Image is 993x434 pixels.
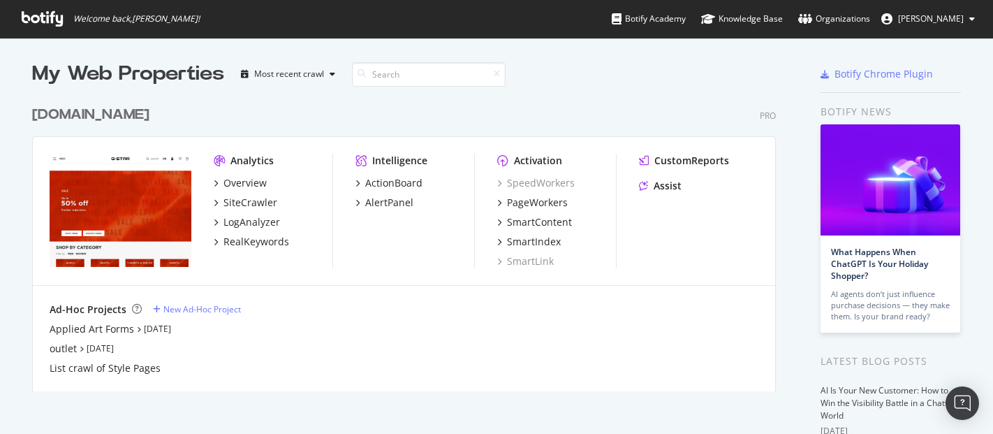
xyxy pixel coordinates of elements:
[654,179,682,193] div: Assist
[214,215,280,229] a: LogAnalyzer
[639,154,729,168] a: CustomReports
[223,235,289,249] div: RealKeywords
[497,254,554,268] a: SmartLink
[73,13,200,24] span: Welcome back, [PERSON_NAME] !
[254,70,324,78] div: Most recent crawl
[834,67,933,81] div: Botify Chrome Plugin
[821,124,960,236] img: What Happens When ChatGPT Is Your Holiday Shopper?
[223,176,267,190] div: Overview
[230,154,274,168] div: Analytics
[821,384,961,421] a: AI Is Your New Customer: How to Win the Visibility Battle in a ChatGPT World
[153,303,241,315] a: New Ad-Hoc Project
[32,88,787,391] div: grid
[50,322,134,336] a: Applied Art Forms
[355,196,413,210] a: AlertPanel
[654,154,729,168] div: CustomReports
[639,179,682,193] a: Assist
[507,235,561,249] div: SmartIndex
[701,12,783,26] div: Knowledge Base
[372,154,427,168] div: Intelligence
[612,12,686,26] div: Botify Academy
[223,215,280,229] div: LogAnalyzer
[514,154,562,168] div: Activation
[946,386,979,420] div: Open Intercom Messenger
[831,246,928,282] a: What Happens When ChatGPT Is Your Holiday Shopper?
[497,215,572,229] a: SmartContent
[355,176,422,190] a: ActionBoard
[760,110,776,122] div: Pro
[821,354,961,369] div: Latest Blog Posts
[32,60,224,88] div: My Web Properties
[898,13,964,24] span: Nadine Kraegeloh
[507,196,568,210] div: PageWorkers
[497,196,568,210] a: PageWorkers
[497,176,575,190] a: SpeedWorkers
[50,361,161,375] a: List crawl of Style Pages
[235,63,341,85] button: Most recent crawl
[214,176,267,190] a: Overview
[32,105,155,125] a: [DOMAIN_NAME]
[365,196,413,210] div: AlertPanel
[497,235,561,249] a: SmartIndex
[32,105,149,125] div: [DOMAIN_NAME]
[798,12,870,26] div: Organizations
[214,196,277,210] a: SiteCrawler
[821,67,933,81] a: Botify Chrome Plugin
[50,303,126,317] div: Ad-Hoc Projects
[365,176,422,190] div: ActionBoard
[352,62,506,87] input: Search
[507,215,572,229] div: SmartContent
[214,235,289,249] a: RealKeywords
[50,154,191,267] img: www.g-star.com
[870,8,986,30] button: [PERSON_NAME]
[163,303,241,315] div: New Ad-Hoc Project
[223,196,277,210] div: SiteCrawler
[821,104,961,120] div: Botify news
[831,289,950,322] div: AI agents don’t just influence purchase decisions — they make them. Is your brand ready?
[87,342,114,354] a: [DATE]
[144,323,171,335] a: [DATE]
[50,342,77,356] a: outlet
